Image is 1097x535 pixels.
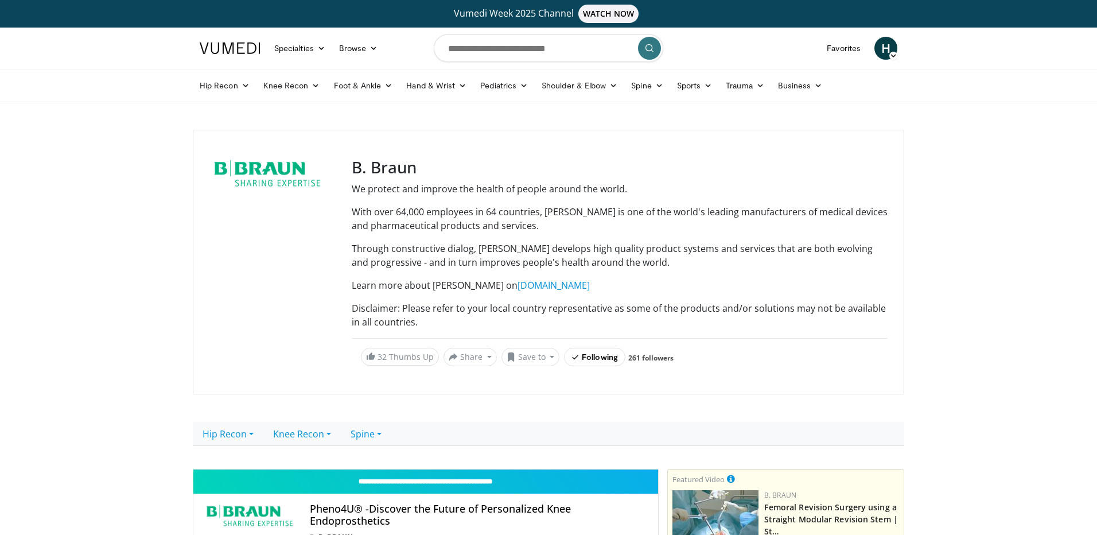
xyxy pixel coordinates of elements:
[501,348,560,366] button: Save to
[203,503,296,530] img: B. Braun
[564,348,625,366] button: Following
[628,353,674,363] a: 261 followers
[535,74,624,97] a: Shoulder & Elbow
[352,158,888,177] h3: B. Braun
[473,74,535,97] a: Pediatrics
[578,5,639,23] span: WATCH NOW
[332,37,385,60] a: Browse
[310,503,649,528] h4: Pheno4U® -Discover the Future of Personalized Knee Endoprosthetics
[874,37,897,60] a: H
[200,42,260,54] img: VuMedi Logo
[267,37,332,60] a: Specialties
[719,74,771,97] a: Trauma
[670,74,719,97] a: Sports
[361,348,439,366] a: 32 Thumbs Up
[201,5,896,23] a: Vumedi Week 2025 ChannelWATCH NOW
[193,74,256,97] a: Hip Recon
[444,348,497,366] button: Share
[352,205,888,232] p: With over 64,000 employees in 64 countries, [PERSON_NAME] is one of the world's leading manufactu...
[341,422,391,446] a: Spine
[378,351,387,362] span: 32
[352,242,888,269] p: Through constructive dialog, [PERSON_NAME] develops high quality product systems and services tha...
[672,474,725,484] small: Featured Video
[399,74,473,97] a: Hand & Wrist
[352,301,888,329] p: Disclaimer: Please refer to your local country representative as some of the products and/or solu...
[263,422,341,446] a: Knee Recon
[352,278,888,292] p: Learn more about [PERSON_NAME] on
[764,490,796,500] a: B. Braun
[193,422,263,446] a: Hip Recon
[256,74,327,97] a: Knee Recon
[327,74,400,97] a: Foot & Ankle
[820,37,868,60] a: Favorites
[352,182,888,196] p: We protect and improve the health of people around the world.
[771,74,830,97] a: Business
[624,74,670,97] a: Spine
[518,279,590,292] a: [DOMAIN_NAME]
[434,34,663,62] input: Search topics, interventions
